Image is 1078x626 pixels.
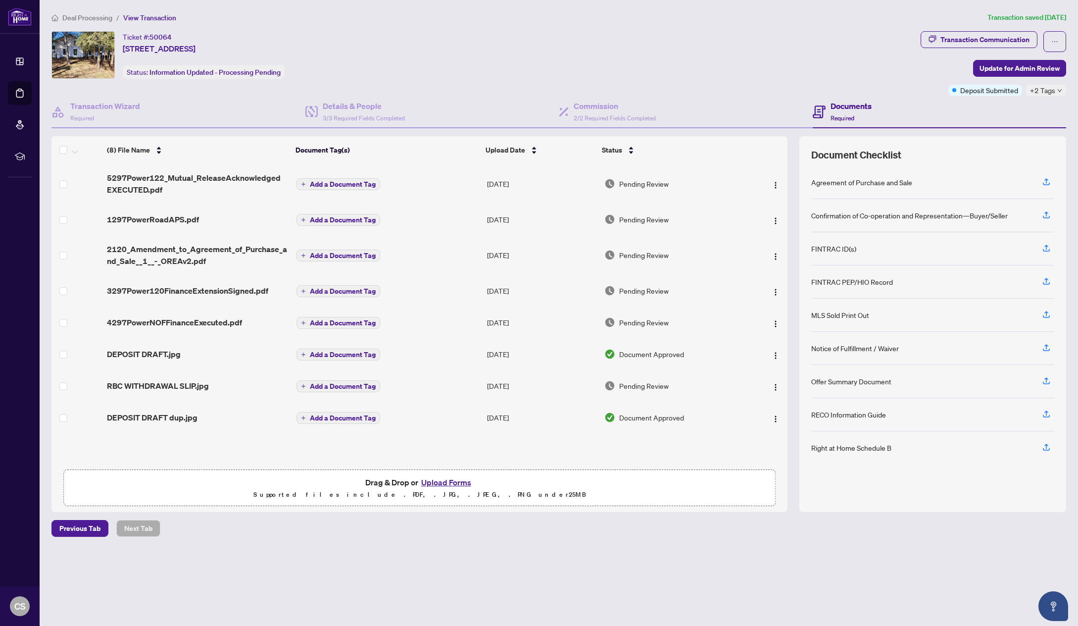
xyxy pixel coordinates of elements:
[365,476,474,489] span: Drag & Drop or
[619,178,669,189] span: Pending Review
[604,250,615,261] img: Document Status
[107,145,150,156] span: (8) File Name
[811,442,891,453] div: Right at Home Schedule B
[483,307,600,338] td: [DATE]
[301,416,306,420] span: plus
[768,211,784,227] button: Logo
[811,148,901,162] span: Document Checklist
[619,380,669,391] span: Pending Review
[482,136,598,164] th: Upload Date
[768,314,784,330] button: Logo
[51,14,58,21] span: home
[116,520,160,537] button: Next Tab
[103,136,292,164] th: (8) File Name
[811,276,893,287] div: FINTRAC PEP/HIO Record
[772,383,780,391] img: Logo
[940,32,1029,48] div: Transaction Communication
[768,346,784,362] button: Logo
[107,412,197,423] span: DEPOSIT DRAFT dup.jpg
[8,7,32,26] img: logo
[604,349,615,360] img: Document Status
[107,348,181,360] span: DEPOSIT DRAFT.jpg
[296,285,380,297] button: Add a Document Tag
[772,352,780,360] img: Logo
[107,243,288,267] span: 2120_Amendment_to_Agreement_of_Purchase_and_Sale__1__-_OREAv2.pdf
[987,12,1066,23] article: Transaction saved [DATE]
[598,136,743,164] th: Status
[811,177,912,188] div: Agreement of Purchase and Sale
[483,402,600,433] td: [DATE]
[123,65,285,79] div: Status:
[483,164,600,204] td: [DATE]
[811,243,856,254] div: FINTRAC ID(s)
[1051,38,1058,45] span: ellipsis
[70,100,140,112] h4: Transaction Wizard
[296,316,380,329] button: Add a Document Tag
[323,114,405,122] span: 3/3 Required Fields Completed
[296,412,380,424] button: Add a Document Tag
[486,145,525,156] span: Upload Date
[310,415,376,421] span: Add a Document Tag
[619,214,669,225] span: Pending Review
[604,317,615,328] img: Document Status
[301,384,306,389] span: plus
[107,172,288,196] span: 5297Power122_Mutual_ReleaseAcknowledged EXECUTED.pdf
[70,489,769,501] p: Supported files include .PDF, .JPG, .JPEG, .PNG under 25 MB
[296,213,380,226] button: Add a Document Tag
[811,210,1008,221] div: Confirmation of Co-operation and Representation—Buyer/Seller
[123,31,172,43] div: Ticket #:
[604,412,615,423] img: Document Status
[980,60,1060,76] span: Update for Admin Review
[574,100,656,112] h4: Commission
[296,214,380,226] button: Add a Document Tag
[483,370,600,402] td: [DATE]
[811,310,869,320] div: MLS Sold Print Out
[483,235,600,275] td: [DATE]
[64,470,775,507] span: Drag & Drop orUpload FormsSupported files include .PDF, .JPG, .JPEG, .PNG under25MB
[483,204,600,235] td: [DATE]
[107,380,209,392] span: RBC WITHDRAWAL SLIP.jpg
[772,217,780,225] img: Logo
[772,415,780,423] img: Logo
[70,114,94,122] span: Required
[310,252,376,259] span: Add a Document Tag
[301,182,306,187] span: plus
[52,32,114,78] img: IMG-X12131424_1.jpg
[301,217,306,222] span: plus
[604,380,615,391] img: Document Status
[301,352,306,357] span: plus
[619,317,669,328] span: Pending Review
[310,288,376,295] span: Add a Document Tag
[768,378,784,394] button: Logo
[310,181,376,188] span: Add a Document Tag
[107,285,268,297] span: 3297Power120FinanceExtensionSigned.pdf
[772,288,780,296] img: Logo
[831,100,872,112] h4: Documents
[310,216,376,223] span: Add a Document Tag
[296,178,380,191] button: Add a Document Tag
[811,376,891,387] div: Offer Summary Document
[619,412,684,423] span: Document Approved
[301,289,306,294] span: plus
[51,520,108,537] button: Previous Tab
[921,31,1037,48] button: Transaction Communication
[768,283,784,299] button: Logo
[418,476,474,489] button: Upload Forms
[619,349,684,360] span: Document Approved
[619,285,669,296] span: Pending Review
[604,214,615,225] img: Document Status
[296,249,380,262] button: Add a Document Tag
[602,145,622,156] span: Status
[296,380,380,392] button: Add a Document Tag
[296,348,380,361] button: Add a Document Tag
[772,253,780,261] img: Logo
[1057,88,1062,93] span: down
[811,409,886,420] div: RECO Information Guide
[123,43,196,54] span: [STREET_ADDRESS]
[62,13,112,22] span: Deal Processing
[301,320,306,325] span: plus
[1038,591,1068,621] button: Open asap
[973,60,1066,77] button: Update for Admin Review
